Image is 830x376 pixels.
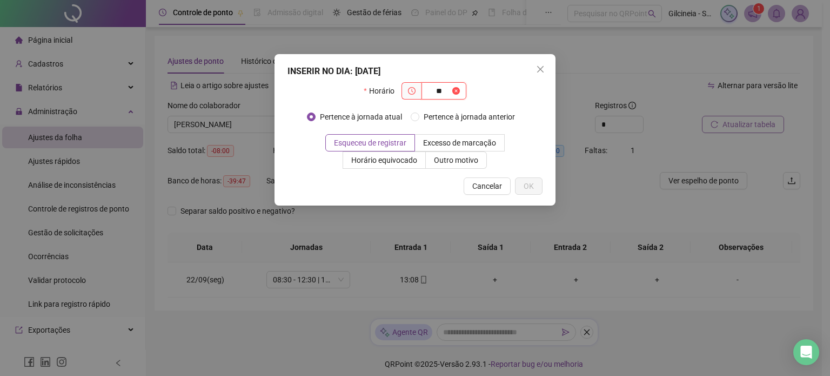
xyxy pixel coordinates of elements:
[316,111,406,123] span: Pertence à jornada atual
[334,138,406,147] span: Esqueceu de registrar
[532,61,549,78] button: Close
[364,82,401,100] label: Horário
[351,156,417,164] span: Horário equivocado
[472,180,502,192] span: Cancelar
[434,156,478,164] span: Outro motivo
[419,111,519,123] span: Pertence à jornada anterior
[464,177,511,195] button: Cancelar
[423,138,496,147] span: Excesso de marcação
[536,65,545,74] span: close
[515,177,543,195] button: OK
[793,339,819,365] div: Open Intercom Messenger
[408,87,416,95] span: clock-circle
[287,65,543,78] div: INSERIR NO DIA : [DATE]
